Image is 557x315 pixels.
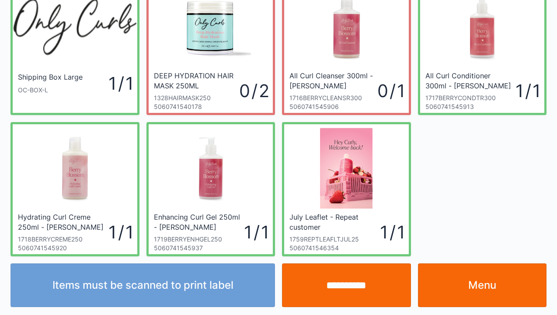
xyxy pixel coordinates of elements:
[108,220,132,245] div: 1 / 1
[377,78,404,103] div: 0 / 1
[154,212,242,231] div: Enhancing Curl Gel 250ml - [PERSON_NAME] Blossom
[425,102,516,111] div: 5060741545913
[154,71,237,90] div: DEEP HYDRATION HAIR MASK 250ML
[18,235,108,244] div: 1718BERRYCREME250
[289,244,380,252] div: 5060741546354
[154,102,240,111] div: 5060741540178
[289,71,375,90] div: All Curl Cleanser 300ml - [PERSON_NAME] Blossom
[320,128,372,209] img: Screenshot-87.png
[282,122,411,256] a: July Leaflet - Repeat customer1759REPTLEAFLTJUL2550607415463541 / 1
[239,78,268,103] div: 0 / 2
[146,122,275,256] a: Enhancing Curl Gel 250ml - [PERSON_NAME] Blossom1719BERRYENHGEL25050607415459371 / 1
[289,212,378,231] div: July Leaflet - Repeat customer
[154,94,240,102] div: 1328HAIRMASK250
[18,244,108,252] div: 5060741545920
[425,94,516,102] div: 1717BERRYCONDTR300
[18,72,83,82] div: Shipping Box Large
[154,244,244,252] div: 5060741545937
[170,128,251,209] img: Berry_Blossom_-_Enhancing_Curl_Gel_250ml_2048x.jpg
[18,212,106,231] div: Hydrating Curl Creme 250ml - [PERSON_NAME] Blossom
[289,235,380,244] div: 1759REPTLEAFLTJUL25
[10,122,139,256] a: Hydrating Curl Creme 250ml - [PERSON_NAME] Blossom1718BERRYCREME25050607415459201 / 1
[418,263,547,307] a: Menu
[244,220,268,245] div: 1 / 1
[425,71,514,90] div: All Curl Conditioner 300ml - [PERSON_NAME] Blossom
[380,220,404,245] div: 1 / 1
[154,235,244,244] div: 1719BERRYENHGEL250
[289,94,377,102] div: 1716BERRYCLEANSR300
[35,128,115,209] img: Berry_Blossom_-_Hydrating_Curl_Creme_250ml_2048x.jpg
[18,86,85,94] div: OC-BOX-L
[515,78,539,103] div: 1 / 1
[85,71,132,96] div: 1 / 1
[289,102,377,111] div: 5060741545906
